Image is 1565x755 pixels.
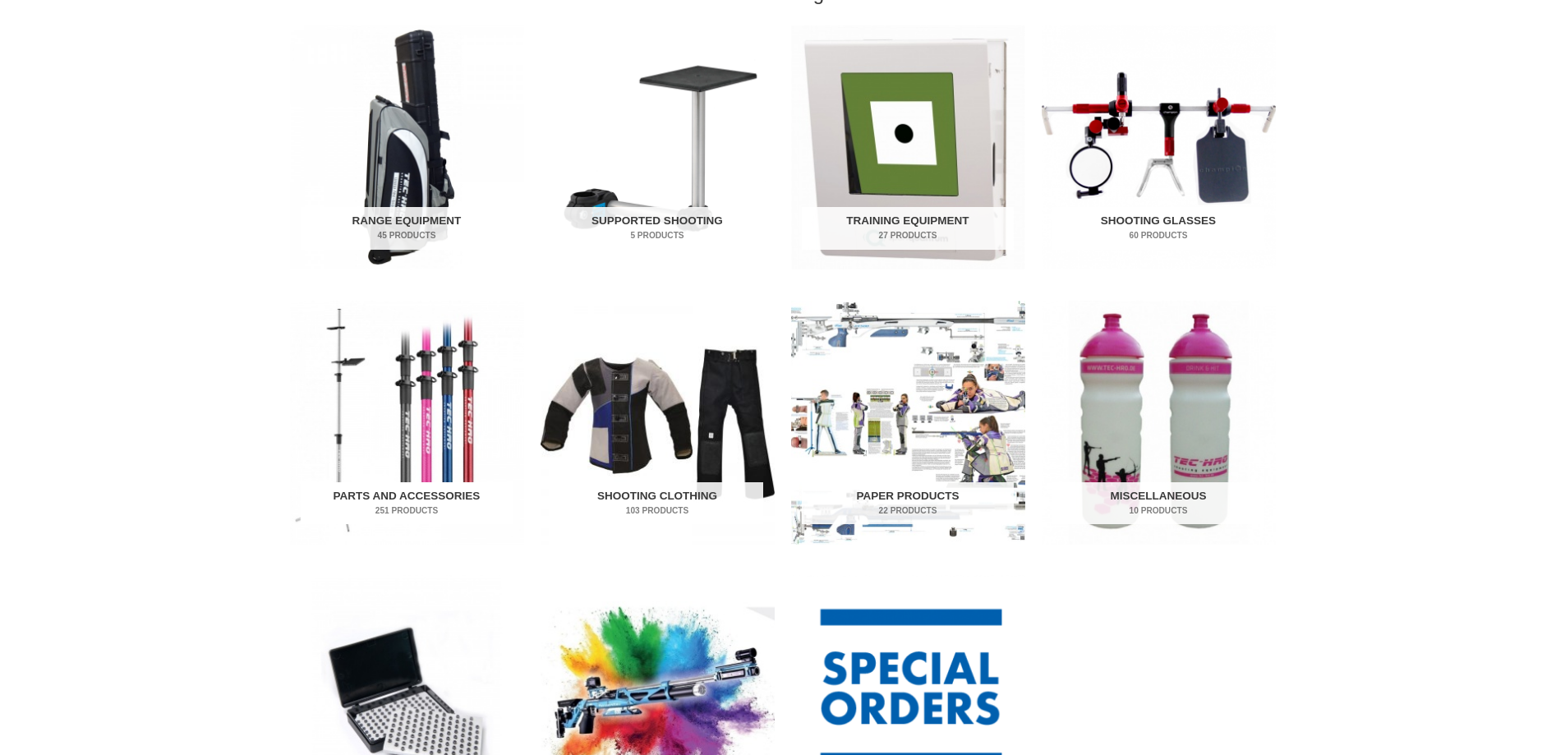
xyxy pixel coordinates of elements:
[802,207,1014,250] h2: Training Equipment
[541,25,775,269] img: Supported Shooting
[551,504,763,517] mark: 103 Products
[1052,229,1264,242] mark: 60 Products
[301,504,513,517] mark: 251 Products
[791,25,1025,269] a: Visit product category Training Equipment
[1042,301,1276,545] a: Visit product category Miscellaneous
[301,229,513,242] mark: 45 Products
[551,482,763,525] h2: Shooting Clothing
[551,207,763,250] h2: Supported Shooting
[1052,504,1264,517] mark: 10 Products
[551,229,763,242] mark: 5 Products
[301,482,513,525] h2: Parts and Accessories
[1052,482,1264,525] h2: Miscellaneous
[1042,25,1276,269] img: Shooting Glasses
[301,207,513,250] h2: Range Equipment
[541,301,775,545] img: Shooting Clothing
[791,301,1025,545] img: Paper Products
[290,301,524,545] a: Visit product category Parts and Accessories
[1052,207,1264,250] h2: Shooting Glasses
[802,504,1014,517] mark: 22 Products
[802,482,1014,525] h2: Paper Products
[1042,301,1276,545] img: Miscellaneous
[290,301,524,545] img: Parts and Accessories
[791,25,1025,269] img: Training Equipment
[290,25,524,269] img: Range Equipment
[1042,25,1276,269] a: Visit product category Shooting Glasses
[791,301,1025,545] a: Visit product category Paper Products
[802,229,1014,242] mark: 27 Products
[541,301,775,545] a: Visit product category Shooting Clothing
[290,25,524,269] a: Visit product category Range Equipment
[541,25,775,269] a: Visit product category Supported Shooting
